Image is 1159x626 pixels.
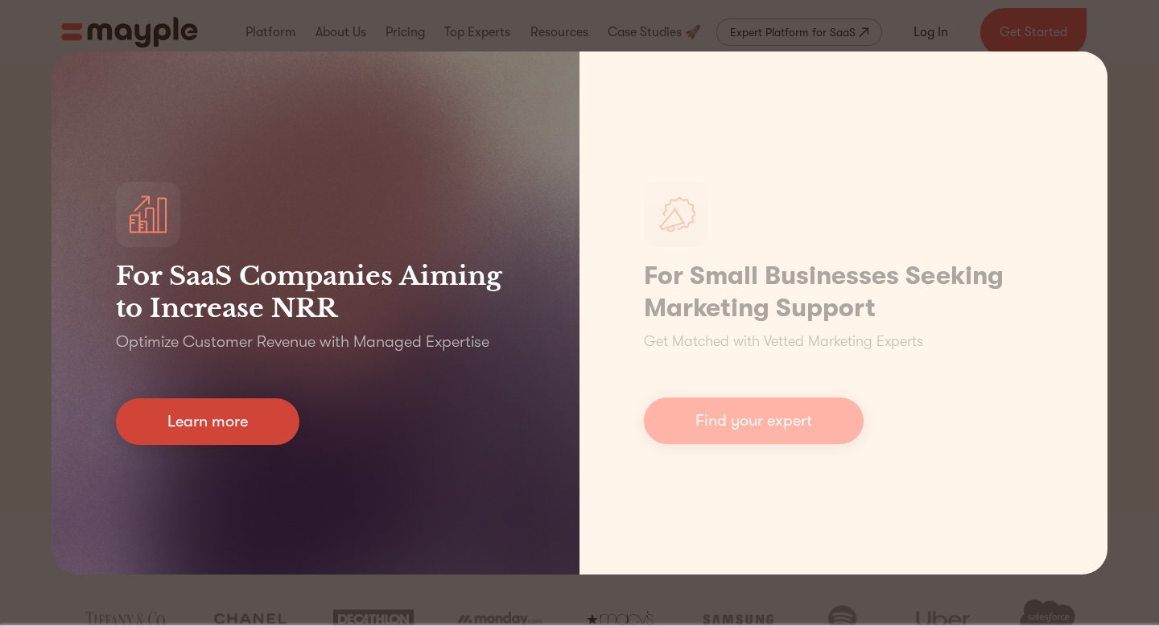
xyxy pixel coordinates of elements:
[644,331,923,352] p: Get Matched with Vetted Marketing Experts
[644,260,1043,324] h1: For Small Businesses Seeking Marketing Support
[116,398,299,445] a: Learn more
[116,260,515,324] h3: For SaaS Companies Aiming to Increase NRR
[116,331,489,353] p: Optimize Customer Revenue with Managed Expertise
[644,397,864,444] a: Find your expert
